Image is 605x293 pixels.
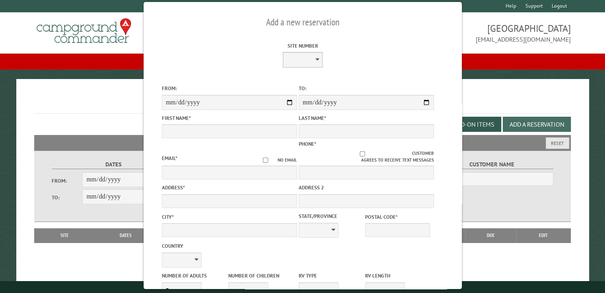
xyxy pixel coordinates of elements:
label: Dates [52,160,175,169]
input: Customer agrees to receive text messages [312,151,412,156]
label: State/Province [298,212,363,220]
label: Number of Adults [161,272,226,280]
img: Campground Commander [34,15,134,46]
label: No email [253,157,297,164]
th: Due [465,228,516,243]
label: City [161,213,297,221]
h1: Reservations [34,92,571,114]
label: Phone [298,141,316,147]
th: Site [38,228,91,243]
button: Reset [546,137,569,149]
label: Number of Children [228,272,293,280]
h2: Add a new reservation [161,15,444,30]
label: Country [161,242,297,250]
label: RV Type [298,272,363,280]
label: First Name [161,114,297,122]
small: © Campground Commander LLC. All rights reserved. [258,284,348,289]
label: To: [52,194,83,201]
label: From: [161,85,297,92]
button: Edit Add-on Items [433,117,501,132]
label: Customer agrees to receive text messages [298,150,434,164]
h2: Filters [34,135,571,150]
input: No email [253,158,277,163]
label: Site Number [235,42,370,50]
label: To: [298,85,434,92]
label: Postal Code [365,213,430,221]
label: From: [52,177,83,185]
label: Address [161,184,297,191]
label: Address 2 [298,184,434,191]
label: Customer Name [430,160,554,169]
th: Edit [516,228,571,243]
label: Email [161,155,177,162]
th: Dates [91,228,160,243]
label: RV Length [365,272,430,280]
button: Add a Reservation [503,117,571,132]
label: Last Name [298,114,434,122]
